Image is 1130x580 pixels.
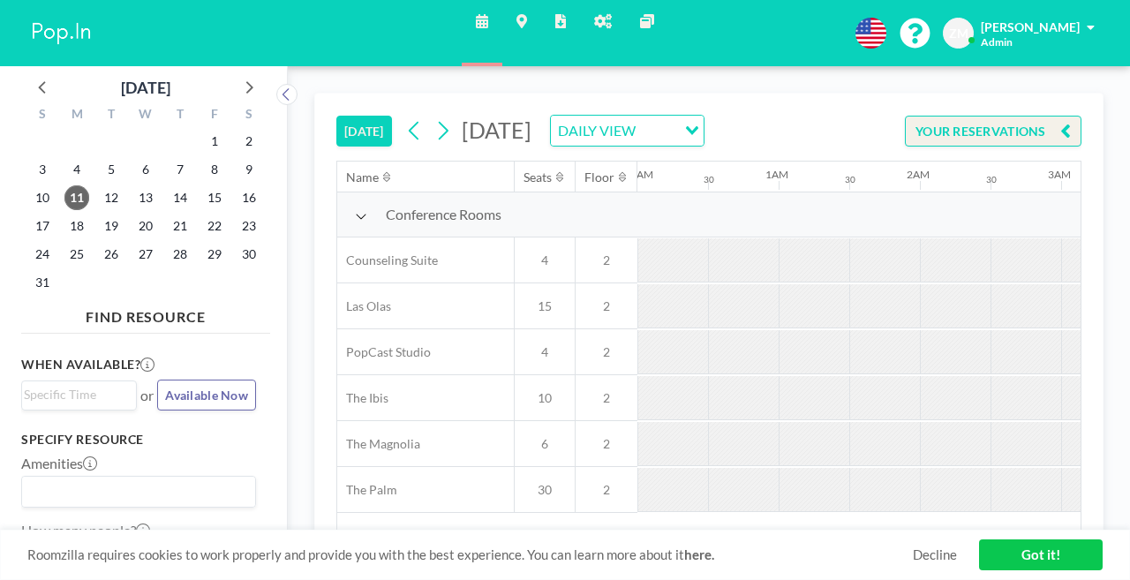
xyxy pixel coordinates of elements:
div: W [129,104,163,127]
span: 2 [576,252,637,268]
div: 1AM [765,168,788,181]
span: Conference Rooms [386,206,501,223]
span: Monday, August 4, 2025 [64,157,89,182]
div: [DATE] [121,75,170,100]
a: Decline [913,546,957,563]
div: Search for option [22,477,255,507]
span: The Magnolia [337,436,420,452]
div: 2AM [907,168,930,181]
span: Monday, August 11, 2025 [64,185,89,210]
span: or [140,387,154,404]
div: 30 [704,174,714,185]
span: Thursday, August 28, 2025 [168,242,192,267]
span: Tuesday, August 19, 2025 [99,214,124,238]
span: Saturday, August 23, 2025 [237,214,261,238]
span: Sunday, August 10, 2025 [30,185,55,210]
div: 30 [986,174,997,185]
span: Wednesday, August 20, 2025 [133,214,158,238]
div: F [197,104,231,127]
span: Tuesday, August 12, 2025 [99,185,124,210]
a: Got it! [979,539,1103,570]
span: Roomzilla requires cookies to work properly and provide you with the best experience. You can lea... [27,546,913,563]
span: Sunday, August 17, 2025 [30,214,55,238]
span: Wednesday, August 27, 2025 [133,242,158,267]
span: Sunday, August 3, 2025 [30,157,55,182]
span: The Ibis [337,390,388,406]
div: 12AM [624,168,653,181]
span: Available Now [165,388,248,403]
span: 10 [515,390,575,406]
div: Seats [524,169,552,185]
span: Counseling Suite [337,252,438,268]
span: 6 [515,436,575,452]
span: 2 [576,344,637,360]
span: PopCast Studio [337,344,431,360]
span: [DATE] [462,117,531,143]
label: How many people? [21,522,150,539]
div: Search for option [22,381,136,408]
span: Wednesday, August 6, 2025 [133,157,158,182]
span: Sunday, August 31, 2025 [30,270,55,295]
span: [PERSON_NAME] [981,19,1080,34]
img: organization-logo [28,16,95,51]
span: ZM [949,26,968,41]
span: 2 [576,298,637,314]
span: DAILY VIEW [554,119,639,142]
input: Search for option [641,119,674,142]
span: 4 [515,252,575,268]
div: Name [346,169,379,185]
label: Amenities [21,455,97,472]
span: Friday, August 1, 2025 [202,129,227,154]
span: 15 [515,298,575,314]
span: Tuesday, August 26, 2025 [99,242,124,267]
span: Thursday, August 14, 2025 [168,185,192,210]
span: Saturday, August 9, 2025 [237,157,261,182]
span: Saturday, August 16, 2025 [237,185,261,210]
div: 30 [845,174,855,185]
span: Friday, August 15, 2025 [202,185,227,210]
span: Monday, August 25, 2025 [64,242,89,267]
div: S [26,104,60,127]
div: 3AM [1048,168,1071,181]
button: [DATE] [336,116,392,147]
div: T [162,104,197,127]
div: Search for option [551,116,704,146]
input: Search for option [24,385,126,404]
div: M [60,104,94,127]
span: Thursday, August 21, 2025 [168,214,192,238]
button: Available Now [157,380,256,411]
span: Saturday, August 30, 2025 [237,242,261,267]
span: Friday, August 22, 2025 [202,214,227,238]
span: 2 [576,390,637,406]
span: Saturday, August 2, 2025 [237,129,261,154]
span: Admin [981,35,1013,49]
span: 30 [515,482,575,498]
div: Floor [584,169,614,185]
span: Thursday, August 7, 2025 [168,157,192,182]
span: Friday, August 8, 2025 [202,157,227,182]
a: here. [684,546,714,562]
span: Monday, August 18, 2025 [64,214,89,238]
h4: FIND RESOURCE [21,301,270,326]
h3: Specify resource [21,432,256,448]
span: 2 [576,436,637,452]
button: YOUR RESERVATIONS [905,116,1081,147]
div: T [94,104,129,127]
span: Friday, August 29, 2025 [202,242,227,267]
span: Wednesday, August 13, 2025 [133,185,158,210]
span: Tuesday, August 5, 2025 [99,157,124,182]
span: 4 [515,344,575,360]
div: S [231,104,266,127]
span: Las Olas [337,298,391,314]
span: The Palm [337,482,397,498]
span: 2 [576,482,637,498]
input: Search for option [24,480,245,503]
span: Sunday, August 24, 2025 [30,242,55,267]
